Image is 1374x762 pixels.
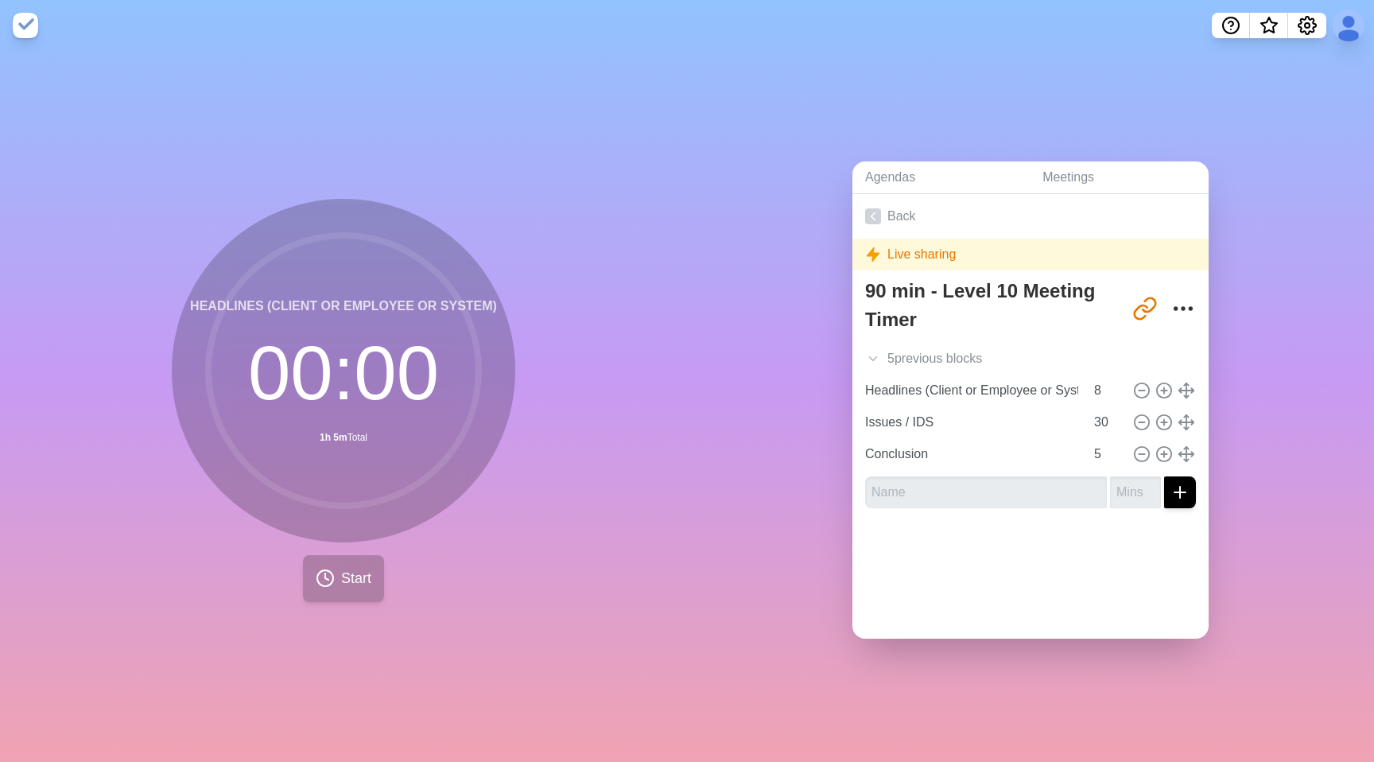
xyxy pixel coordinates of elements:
input: Name [859,375,1085,406]
input: Mins [1110,476,1161,508]
input: Name [859,438,1085,470]
button: Start [303,555,384,602]
img: timeblocks logo [13,13,38,38]
a: Back [852,194,1209,239]
div: 5 previous block [852,343,1209,375]
input: Name [865,476,1107,508]
input: Name [859,406,1085,438]
input: Mins [1088,406,1126,438]
input: Mins [1088,438,1126,470]
button: Share link [1129,293,1161,325]
a: Agendas [852,161,1030,194]
button: Help [1212,13,1250,38]
span: Start [341,568,371,589]
button: More [1167,293,1199,325]
input: Mins [1088,375,1126,406]
span: s [976,349,982,368]
button: Settings [1288,13,1326,38]
a: Meetings [1030,161,1209,194]
button: What’s new [1250,13,1288,38]
div: Live sharing [852,239,1209,270]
